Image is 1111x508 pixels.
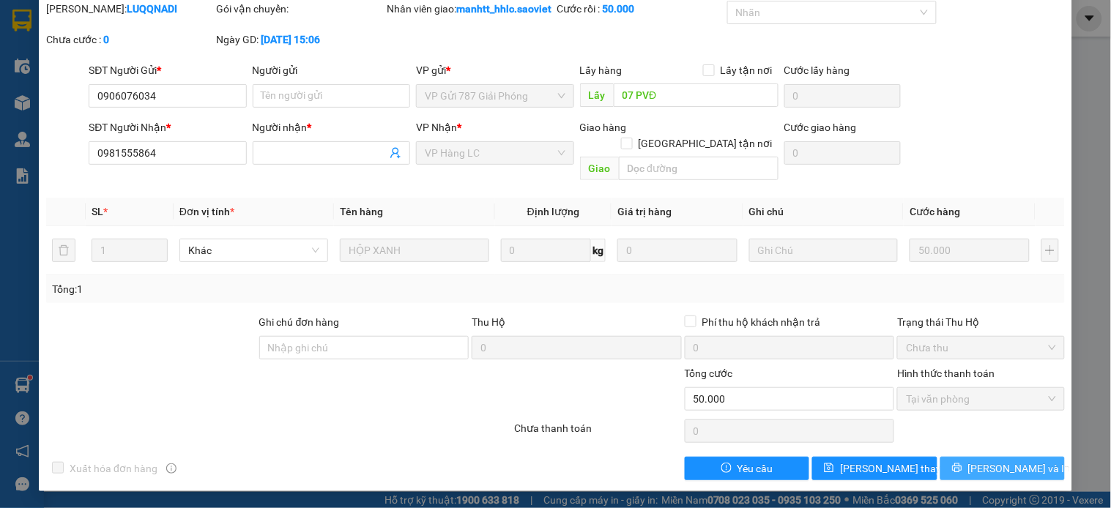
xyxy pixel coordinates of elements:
[784,141,902,165] input: Cước giao hàng
[591,239,606,262] span: kg
[968,460,1071,477] span: [PERSON_NAME] và In
[696,314,827,330] span: Phí thu hộ khách nhận trả
[166,463,177,474] span: info-circle
[721,463,732,474] span: exclamation-circle
[127,3,177,15] b: LUQQNADI
[602,3,634,15] b: 50.000
[179,206,234,217] span: Đơn vị tính
[103,34,109,45] b: 0
[259,316,340,328] label: Ghi chú đơn hàng
[617,206,672,217] span: Giá trị hàng
[387,1,554,17] div: Nhân viên giao:
[472,316,505,328] span: Thu Hộ
[425,85,565,107] span: VP Gửi 787 Giải Phóng
[580,122,627,133] span: Giao hàng
[617,239,737,262] input: 0
[580,83,614,107] span: Lấy
[89,62,246,78] div: SĐT Người Gửi
[715,62,779,78] span: Lấy tận nơi
[416,62,573,78] div: VP gửi
[217,31,384,48] div: Ngày GD:
[910,239,1030,262] input: 0
[527,206,579,217] span: Định lượng
[46,31,213,48] div: Chưa cước :
[737,460,773,477] span: Yêu cầu
[259,336,469,359] input: Ghi chú đơn hàng
[64,460,163,477] span: Xuất hóa đơn hàng
[910,206,960,217] span: Cước hàng
[217,1,384,17] div: Gói vận chuyển:
[897,367,995,379] label: Hình thức thanh toán
[92,206,103,217] span: SL
[52,239,75,262] button: delete
[685,457,809,480] button: exclamation-circleYêu cầu
[188,239,319,261] span: Khác
[840,460,957,477] span: [PERSON_NAME] thay đổi
[685,367,733,379] span: Tổng cước
[749,239,898,262] input: Ghi Chú
[557,1,724,17] div: Cước rồi :
[52,281,430,297] div: Tổng: 1
[784,122,857,133] label: Cước giao hàng
[513,420,683,446] div: Chưa thanh toán
[952,463,962,474] span: printer
[824,463,834,474] span: save
[340,239,488,262] input: VD: Bàn, Ghế
[614,83,779,107] input: Dọc đường
[425,142,565,164] span: VP Hàng LC
[784,64,850,76] label: Cước lấy hàng
[897,314,1064,330] div: Trạng thái Thu Hộ
[812,457,937,480] button: save[PERSON_NAME] thay đổi
[580,64,623,76] span: Lấy hàng
[580,157,619,180] span: Giao
[940,457,1065,480] button: printer[PERSON_NAME] và In
[261,34,321,45] b: [DATE] 15:06
[46,1,213,17] div: [PERSON_NAME]:
[416,122,457,133] span: VP Nhận
[456,3,551,15] b: manhtt_hhlc.saoviet
[906,337,1055,359] span: Chưa thu
[253,119,410,135] div: Người nhận
[340,206,383,217] span: Tên hàng
[619,157,779,180] input: Dọc đường
[633,135,779,152] span: [GEOGRAPHIC_DATA] tận nơi
[89,119,246,135] div: SĐT Người Nhận
[906,388,1055,410] span: Tại văn phòng
[1041,239,1059,262] button: plus
[253,62,410,78] div: Người gửi
[784,84,902,108] input: Cước lấy hàng
[743,198,904,226] th: Ghi chú
[390,147,401,159] span: user-add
